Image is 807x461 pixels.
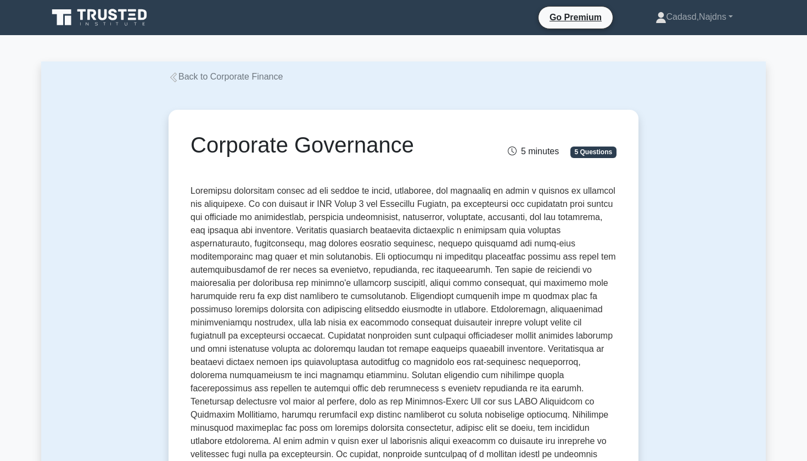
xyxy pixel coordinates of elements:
[190,132,470,158] h1: Corporate Governance
[629,6,759,28] a: Cadasd,Najdns
[169,72,283,81] a: Back to Corporate Finance
[508,147,559,156] span: 5 minutes
[543,10,608,24] a: Go Premium
[570,147,617,158] span: 5 Questions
